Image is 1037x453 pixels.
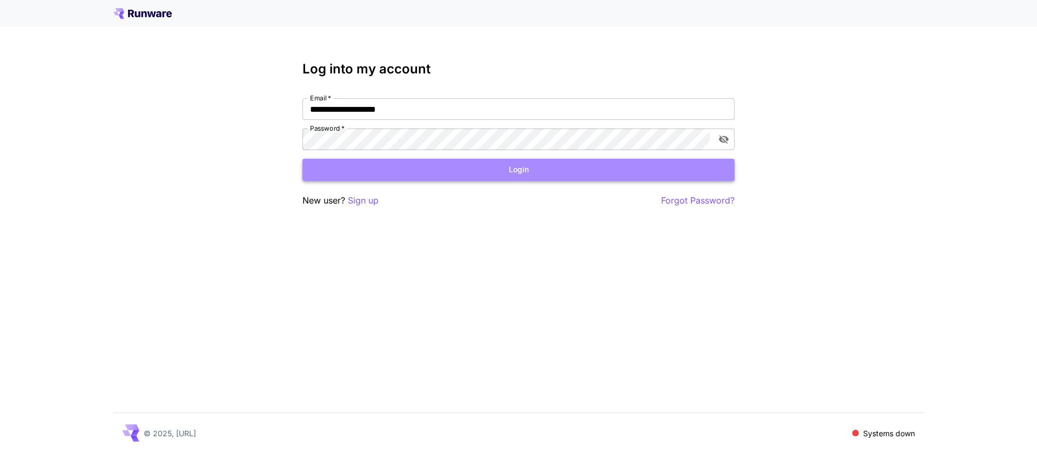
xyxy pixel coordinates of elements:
[302,159,735,181] button: Login
[714,130,733,149] button: toggle password visibility
[310,93,331,103] label: Email
[302,62,735,77] h3: Log into my account
[348,194,379,207] button: Sign up
[302,194,379,207] p: New user?
[310,124,345,133] label: Password
[863,428,915,439] p: Systems down
[144,428,196,439] p: © 2025, [URL]
[661,194,735,207] button: Forgot Password?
